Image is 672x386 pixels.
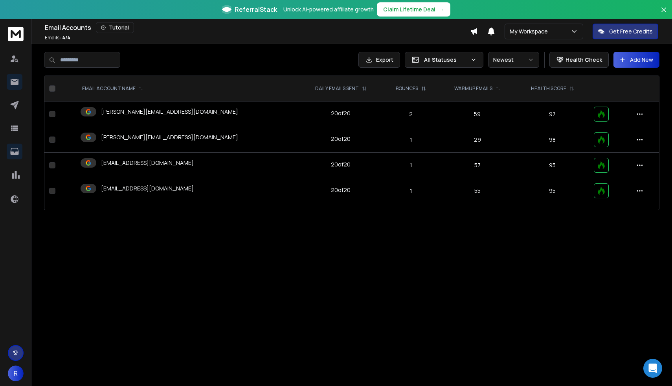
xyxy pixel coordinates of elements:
[387,110,434,118] p: 2
[45,22,470,33] div: Email Accounts
[396,85,418,92] p: BOUNCES
[315,85,359,92] p: DAILY EMAILS SENT
[439,127,516,153] td: 29
[613,52,659,68] button: Add New
[488,52,539,68] button: Newest
[283,6,374,13] p: Unlock AI-powered affiliate growth
[439,153,516,178] td: 57
[454,85,492,92] p: WARMUP EMAILS
[566,56,602,64] p: Health Check
[62,34,70,41] span: 4 / 4
[96,22,134,33] button: Tutorial
[531,85,566,92] p: HEALTH SCORE
[387,136,434,144] p: 1
[331,186,351,194] div: 20 of 20
[101,185,194,192] p: [EMAIL_ADDRESS][DOMAIN_NAME]
[549,52,609,68] button: Health Check
[439,102,516,127] td: 59
[331,135,351,143] div: 20 of 20
[331,161,351,168] div: 20 of 20
[101,108,238,116] p: [PERSON_NAME][EMAIL_ADDRESS][DOMAIN_NAME]
[235,5,277,14] span: ReferralStack
[510,28,551,35] p: My Workspace
[643,359,662,378] div: Open Intercom Messenger
[8,366,24,381] button: R
[387,187,434,195] p: 1
[516,178,589,204] td: 95
[331,109,351,117] div: 20 of 20
[516,102,589,127] td: 97
[45,35,70,41] p: Emails :
[516,153,589,178] td: 95
[101,159,194,167] p: [EMAIL_ADDRESS][DOMAIN_NAME]
[593,24,658,39] button: Get Free Credits
[609,28,653,35] p: Get Free Credits
[424,56,467,64] p: All Statuses
[358,52,400,68] button: Export
[387,161,434,169] p: 1
[82,85,143,92] div: EMAIL ACCOUNT NAME
[439,6,444,13] span: →
[377,2,450,17] button: Claim Lifetime Deal→
[101,133,238,141] p: [PERSON_NAME][EMAIL_ADDRESS][DOMAIN_NAME]
[439,178,516,204] td: 55
[516,127,589,153] td: 98
[659,5,669,24] button: Close banner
